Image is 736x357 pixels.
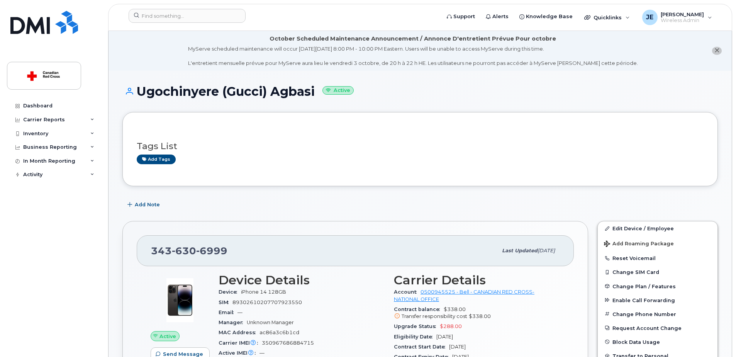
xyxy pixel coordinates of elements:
span: Enable Call Forwarding [612,297,675,303]
span: Contract balance [394,306,444,312]
a: 0500945525 - Bell - CANADIAN RED CROSS- NATIONAL OFFICE [394,289,534,302]
span: Carrier IMEI [219,340,262,346]
span: Transfer responsibility cost [402,313,467,319]
span: Change Plan / Features [612,283,676,289]
span: 343 [151,245,227,257]
span: MAC Address [219,330,259,335]
span: [DATE] [436,334,453,340]
span: [DATE] [449,344,466,350]
span: Active [159,333,176,340]
button: Change SIM Card [598,265,717,279]
span: Add Note [135,201,160,208]
span: $338.00 [469,313,491,319]
div: MyServe scheduled maintenance will occur [DATE][DATE] 8:00 PM - 10:00 PM Eastern. Users will be u... [188,45,638,67]
span: 630 [172,245,196,257]
span: Unknown Manager [247,320,294,325]
span: Add Roaming Package [604,241,674,248]
span: Contract Start Date [394,344,449,350]
span: Last updated [502,248,538,253]
button: Request Account Change [598,321,717,335]
span: Account [394,289,421,295]
span: Device [219,289,241,295]
span: — [237,309,243,315]
small: Active [322,86,354,95]
span: Manager [219,320,247,325]
button: Change Phone Number [598,307,717,321]
span: $288.00 [440,323,462,329]
a: Add tags [137,155,176,164]
span: $338.00 [394,306,560,320]
span: iPhone 14 128GB [241,289,286,295]
span: Email [219,309,237,315]
div: October Scheduled Maintenance Announcement / Annonce D'entretient Prévue Pour octobre [270,35,556,43]
button: close notification [712,47,722,55]
h1: Ugochinyere (Gucci) Agbasi [122,85,718,98]
span: — [259,350,265,356]
button: Reset Voicemail [598,251,717,265]
span: [DATE] [538,248,555,253]
h3: Tags List [137,141,704,151]
button: Block Data Usage [598,335,717,349]
button: Enable Call Forwarding [598,293,717,307]
span: SIM [219,299,232,305]
button: Add Roaming Package [598,235,717,251]
span: Eligibility Date [394,334,436,340]
button: Add Note [122,198,166,212]
span: Upgrade Status [394,323,440,329]
button: Change Plan / Features [598,279,717,293]
span: ac86a3c6b1cd [259,330,299,335]
span: 6999 [196,245,227,257]
span: Active IMEI [219,350,259,356]
a: Edit Device / Employee [598,221,717,235]
h3: Device Details [219,273,385,287]
h3: Carrier Details [394,273,560,287]
span: 89302610207707923550 [232,299,302,305]
img: image20231002-3703462-njx0qo.jpeg [157,277,203,323]
span: 350967686884715 [262,340,314,346]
